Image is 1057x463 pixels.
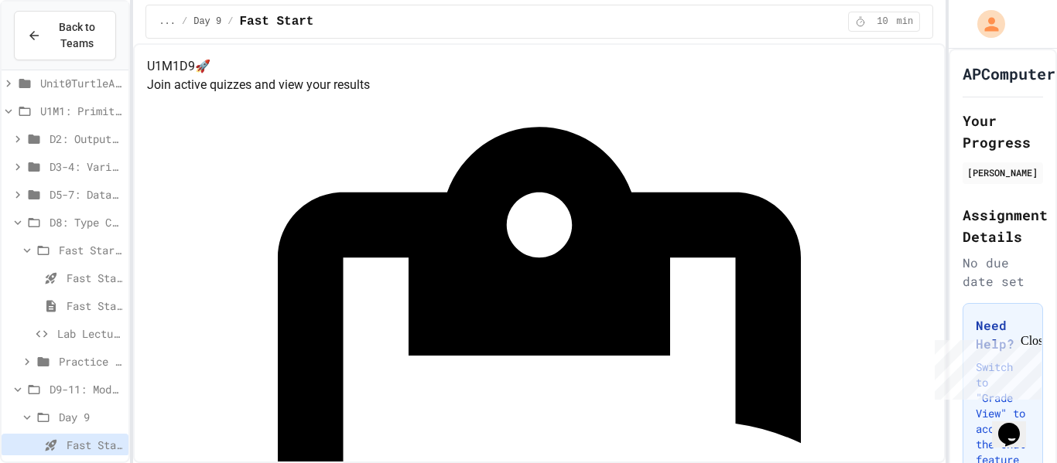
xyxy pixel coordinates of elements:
[50,19,103,52] span: Back to Teams
[6,6,107,98] div: Chat with us now!Close
[59,353,122,369] span: Practice (Homework, if needed)
[67,298,122,314] span: Fast Start pt.2
[40,103,122,119] span: U1M1: Primitives, Variables, Basic I/O
[967,165,1038,179] div: [PERSON_NAME]
[992,401,1042,448] iframe: chat widget
[193,15,221,28] span: Day 9
[57,325,122,342] span: Lab Lecture
[976,316,1030,353] h3: Need Help?
[50,381,122,397] span: D9-11: Module Wrap Up
[897,15,914,28] span: min
[963,204,1043,247] h2: Assignment Details
[147,76,932,94] p: Join active quizzes and view your results
[963,110,1043,153] h2: Your Progress
[59,242,122,258] span: Fast Start (5 mins)
[67,437,122,453] span: Fast Start
[50,186,122,203] span: D5-7: Data Types and Number Calculations
[50,131,122,147] span: D2: Output and Compiling Code
[159,15,176,28] span: ...
[239,12,313,31] span: Fast Start
[50,158,122,175] span: D3-4: Variables and Input
[67,270,122,286] span: Fast Start pt.1
[227,15,233,28] span: /
[961,6,1009,42] div: My Account
[929,334,1042,400] iframe: chat widget
[40,75,122,91] span: Unit0TurtleAvatar
[14,11,116,60] button: Back to Teams
[147,57,932,76] h4: U1M1D9 🚀
[59,409,122,425] span: Day 9
[963,254,1043,291] div: No due date set
[50,214,122,230] span: D8: Type Casting
[871,15,895,28] span: 10
[182,15,187,28] span: /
